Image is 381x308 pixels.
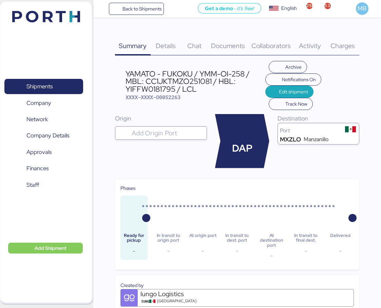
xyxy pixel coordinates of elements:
[358,4,367,13] span: MB
[269,98,313,110] button: Track Now
[285,63,302,71] span: Archive
[189,247,216,255] div: -
[265,73,322,86] button: Notifications On
[4,112,83,127] a: Network
[281,5,297,12] div: English
[140,289,222,299] div: Iungo Logistics
[157,298,196,304] span: [GEOGRAPHIC_DATA]
[122,5,161,13] span: Back to Shipments
[292,233,320,243] div: In transit to final dest.
[126,94,180,101] span: XXXX-XXXX-O0052263
[327,233,354,243] div: Delivered
[211,41,245,50] span: Documents
[26,180,39,190] span: Staff
[224,233,251,243] div: In transit to dest. port
[304,137,328,142] div: Manzanillo
[8,243,83,254] button: Add Shipment
[327,247,354,255] div: -
[4,79,83,94] a: Shipments
[120,233,148,243] div: Ready for pickup
[26,82,53,91] span: Shipments
[280,137,301,142] div: MXZLO
[26,147,52,157] span: Approvals
[115,114,207,123] div: Origin
[224,247,251,255] div: -
[130,129,204,137] input: Add Origin Port
[280,128,344,133] div: Port
[265,86,314,98] button: Edit shipment
[156,41,176,50] span: Details
[258,252,285,260] div: -
[189,233,216,243] div: At origin port
[4,177,83,193] a: Staff
[187,41,202,50] span: Chat
[4,161,83,176] a: Finances
[155,247,182,255] div: -
[97,3,109,15] button: Menu
[282,75,316,84] span: Notifications On
[26,163,49,173] span: Finances
[4,145,83,160] a: Approvals
[292,247,320,255] div: -
[258,233,285,248] div: At destination port
[26,98,51,108] span: Company
[278,114,360,123] div: Destination
[285,100,307,108] span: Track Now
[35,244,66,252] span: Add Shipment
[120,247,148,255] div: -
[251,41,291,50] span: Collaborators
[299,41,321,50] span: Activity
[330,41,355,50] span: Charges
[120,184,354,192] div: Phases
[26,131,69,140] span: Company Details
[109,3,164,15] a: Back to Shipments
[119,41,147,50] span: Summary
[269,61,307,73] button: Archive
[232,141,252,156] span: DAP
[126,70,265,93] div: YAMATO - FUKOKU / YMM-OI-258 / MBL: CC1JKTMZO251081 / HBL: YIFFW0181795 / LCL
[155,233,182,243] div: In transit to origin port
[4,128,83,144] a: Company Details
[279,88,308,96] span: Edit shipment
[4,95,83,111] a: Company
[26,114,48,124] span: Network
[120,282,354,289] div: Created by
